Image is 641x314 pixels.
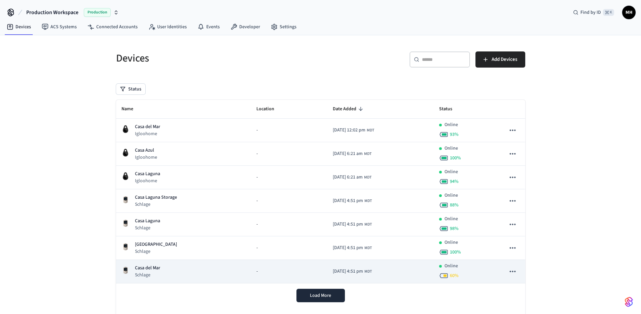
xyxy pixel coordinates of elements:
[121,125,130,133] img: igloohome_igke
[256,127,258,134] span: -
[444,192,458,199] p: Online
[450,202,459,208] span: 88 %
[135,194,177,201] p: Casa Laguna Storage
[192,21,225,33] a: Events
[333,197,372,204] div: America/Edmonton
[135,170,160,178] p: Casa Laguna
[135,147,157,154] p: Casa Azul
[364,222,372,228] span: MDT
[333,268,372,275] div: America/Edmonton
[36,21,82,33] a: ACS Systems
[225,21,265,33] a: Developer
[121,219,130,227] img: Schlage Sense Smart Deadbolt with Camelot Trim, Front
[333,104,365,114] span: Date Added
[135,248,177,255] p: Schlage
[568,6,619,18] div: Find by ID⌘ K
[135,218,160,225] p: Casa Laguna
[450,131,459,138] span: 93 %
[333,221,363,228] span: [DATE] 4:51 pm
[333,150,371,157] div: America/Edmonton
[333,174,363,181] span: [DATE] 6:21 am
[116,51,317,65] h5: Devices
[439,104,461,114] span: Status
[364,269,372,275] span: MDT
[256,221,258,228] span: -
[444,263,458,270] p: Online
[623,6,635,18] span: MH
[82,21,143,33] a: Connected Accounts
[310,292,331,299] span: Load More
[296,289,345,302] button: Load More
[121,149,130,157] img: igloohome_igke
[333,221,372,228] div: America/Edmonton
[84,8,111,17] span: Production
[333,244,363,251] span: [DATE] 4:51 pm
[135,225,160,231] p: Schlage
[265,21,302,33] a: Settings
[444,239,458,246] p: Online
[121,243,130,251] img: Schlage Sense Smart Deadbolt with Camelot Trim, Front
[333,197,363,204] span: [DATE] 4:51 pm
[475,51,525,68] button: Add Devices
[603,9,614,16] span: ⌘ K
[580,9,601,16] span: Find by ID
[135,130,160,137] p: Igloohome
[121,104,142,114] span: Name
[1,21,36,33] a: Devices
[364,151,371,157] span: MDT
[256,268,258,275] span: -
[333,127,365,134] span: [DATE] 12:02 pm
[444,121,458,128] p: Online
[450,272,459,279] span: 60 %
[121,172,130,180] img: igloohome_igke
[135,265,160,272] p: Casa del Mar
[367,127,374,133] span: MDT
[625,297,633,307] img: SeamLogoGradient.69752ec5.svg
[116,84,145,94] button: Status
[450,155,461,161] span: 100 %
[444,168,458,175] p: Online
[444,145,458,152] p: Online
[256,197,258,204] span: -
[333,174,371,181] div: America/Edmonton
[333,244,372,251] div: America/Edmonton
[135,154,157,161] p: Igloohome
[116,100,525,283] table: sticky table
[450,249,461,256] span: 100 %
[333,127,374,134] div: America/Edmonton
[135,123,160,130] p: Casa del Mar
[26,8,78,16] span: Production Workspace
[135,201,177,208] p: Schlage
[143,21,192,33] a: User Identities
[364,174,371,181] span: MDT
[135,241,177,248] p: [GEOGRAPHIC_DATA]
[364,245,372,251] span: MDT
[333,268,363,275] span: [DATE] 4:51 pm
[121,266,130,274] img: Schlage Sense Smart Deadbolt with Camelot Trim, Front
[450,178,459,185] span: 94 %
[256,244,258,251] span: -
[135,178,160,184] p: Igloohome
[444,215,458,223] p: Online
[450,225,459,232] span: 98 %
[256,104,283,114] span: Location
[492,55,517,64] span: Add Devices
[333,150,363,157] span: [DATE] 6:21 am
[121,196,130,204] img: Schlage Sense Smart Deadbolt with Camelot Trim, Front
[256,174,258,181] span: -
[135,272,160,278] p: Schlage
[364,198,372,204] span: MDT
[622,6,636,19] button: MH
[256,150,258,157] span: -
